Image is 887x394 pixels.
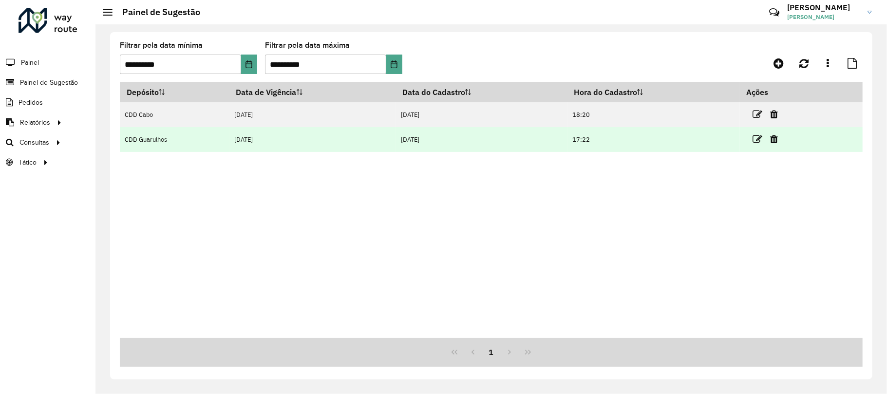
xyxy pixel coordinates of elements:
h3: [PERSON_NAME] [787,3,860,12]
button: Choose Date [241,55,257,74]
span: Tático [19,157,37,168]
td: [DATE] [229,127,396,152]
td: [DATE] [396,102,567,127]
a: Excluir [770,108,778,121]
th: Data do Cadastro [396,82,567,102]
th: Depósito [120,82,229,102]
a: Contato Rápido [764,2,785,23]
td: 18:20 [567,102,740,127]
th: Ações [740,82,798,102]
a: Editar [753,132,762,146]
button: Choose Date [386,55,402,74]
label: Filtrar pela data mínima [120,39,203,51]
td: CDD Cabo [120,102,229,127]
span: Consultas [19,137,49,148]
th: Data de Vigência [229,82,396,102]
a: Excluir [770,132,778,146]
span: Painel de Sugestão [20,77,78,88]
td: CDD Guarulhos [120,127,229,152]
span: Painel [21,57,39,68]
td: [DATE] [396,127,567,152]
td: [DATE] [229,102,396,127]
h2: Painel de Sugestão [113,7,200,18]
th: Hora do Cadastro [567,82,740,102]
span: Relatórios [20,117,50,128]
button: 1 [482,343,501,361]
span: [PERSON_NAME] [787,13,860,21]
td: 17:22 [567,127,740,152]
label: Filtrar pela data máxima [265,39,350,51]
a: Editar [753,108,762,121]
span: Pedidos [19,97,43,108]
